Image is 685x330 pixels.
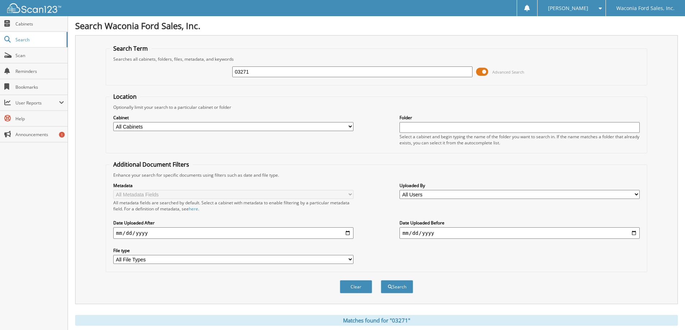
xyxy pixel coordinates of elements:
[75,20,678,32] h1: Search Waconia Ford Sales, Inc.
[15,68,64,74] span: Reminders
[110,172,643,178] div: Enhance your search for specific documents using filters such as date and file type.
[15,37,63,43] span: Search
[113,182,353,189] label: Metadata
[340,280,372,293] button: Clear
[399,227,640,239] input: end
[616,6,675,10] span: Waconia Ford Sales, Inc.
[113,200,353,212] div: All metadata fields are searched by default. Select a cabinet with metadata to enable filtering b...
[548,6,588,10] span: [PERSON_NAME]
[110,93,140,101] legend: Location
[110,104,643,110] div: Optionally limit your search to a particular cabinet or folder
[59,132,65,138] div: 1
[15,52,64,59] span: Scan
[15,21,64,27] span: Cabinets
[15,100,59,106] span: User Reports
[7,3,61,13] img: scan123-logo-white.svg
[189,206,198,212] a: here
[15,131,64,138] span: Announcements
[113,227,353,239] input: start
[110,56,643,62] div: Searches all cabinets, folders, files, metadata, and keywords
[15,116,64,122] span: Help
[381,280,413,293] button: Search
[110,161,193,168] legend: Additional Document Filters
[399,220,640,226] label: Date Uploaded Before
[110,45,151,52] legend: Search Term
[113,220,353,226] label: Date Uploaded After
[15,84,64,90] span: Bookmarks
[399,134,640,146] div: Select a cabinet and begin typing the name of the folder you want to search in. If the name match...
[399,115,640,121] label: Folder
[492,69,524,75] span: Advanced Search
[75,315,678,326] div: Matches found for "03271"
[113,247,353,254] label: File type
[399,182,640,189] label: Uploaded By
[113,115,353,121] label: Cabinet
